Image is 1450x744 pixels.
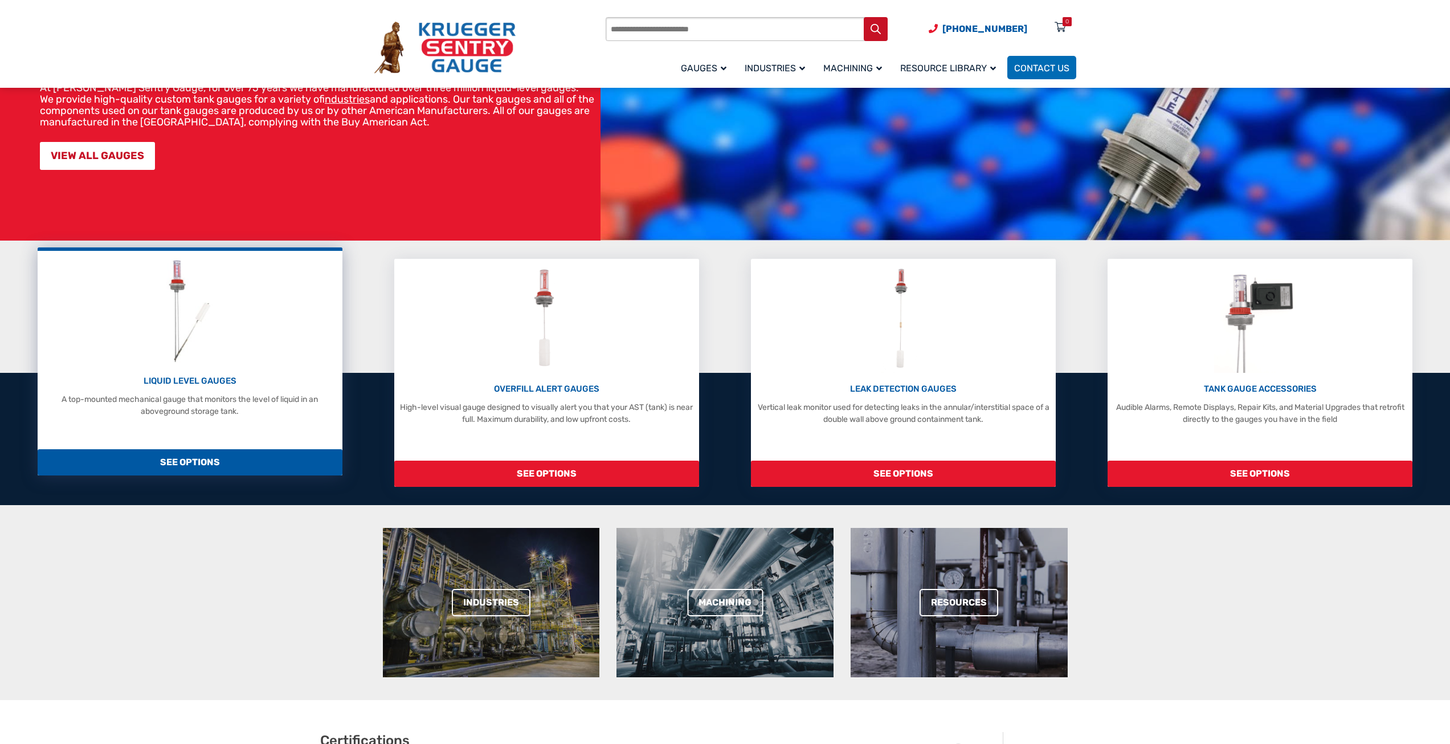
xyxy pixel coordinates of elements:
a: Contact Us [1007,56,1076,79]
span: SEE OPTIONS [751,461,1055,487]
a: Resources [920,589,998,616]
img: Liquid Level Gauges [160,257,220,365]
span: Contact Us [1014,63,1069,74]
p: A top-mounted mechanical gauge that monitors the level of liquid in an aboveground storage tank. [43,393,336,417]
p: LIQUID LEVEL GAUGES [43,375,336,388]
a: Industries [452,589,530,616]
span: Gauges [681,63,726,74]
img: Overfill Alert Gauges [521,265,572,373]
span: SEE OPTIONS [394,461,699,487]
div: 0 [1065,17,1069,26]
span: Resource Library [900,63,996,74]
span: SEE OPTIONS [1108,461,1412,487]
p: High-level visual gauge designed to visually alert you that your AST (tank) is near full. Maximum... [400,401,693,425]
a: Machining [687,589,763,616]
span: [PHONE_NUMBER] [942,23,1027,34]
a: Overfill Alert Gauges OVERFILL ALERT GAUGES High-level visual gauge designed to visually alert yo... [394,259,699,487]
span: Industries [745,63,805,74]
a: Gauges [674,54,738,81]
p: Audible Alarms, Remote Displays, Repair Kits, and Material Upgrades that retrofit directly to the... [1113,401,1406,425]
p: TANK GAUGE ACCESSORIES [1113,383,1406,396]
p: Vertical leak monitor used for detecting leaks in the annular/interstitial space of a double wall... [757,401,1049,425]
span: SEE OPTIONS [38,449,342,475]
img: Tank Gauge Accessories [1214,265,1306,373]
a: Liquid Level Gauges LIQUID LEVEL GAUGES A top-mounted mechanical gauge that monitors the level of... [38,247,342,475]
a: Resource Library [893,54,1007,81]
img: bg_hero_bannerksentry [601,1,1450,241]
a: Phone Number (920) 434-8860 [929,22,1027,36]
a: Leak Detection Gauges LEAK DETECTION GAUGES Vertical leak monitor used for detecting leaks in the... [751,259,1055,487]
a: Machining [816,54,893,81]
p: OVERFILL ALERT GAUGES [400,383,693,396]
a: industries [325,93,370,105]
a: VIEW ALL GAUGES [40,142,155,170]
a: Tank Gauge Accessories TANK GAUGE ACCESSORIES Audible Alarms, Remote Displays, Repair Kits, and M... [1108,259,1412,487]
img: Leak Detection Gauges [881,265,926,373]
span: Machining [823,63,882,74]
p: LEAK DETECTION GAUGES [757,383,1049,396]
a: Industries [738,54,816,81]
p: At [PERSON_NAME] Sentry Gauge, for over 75 years we have manufactured over three million liquid-l... [40,82,595,128]
img: Krueger Sentry Gauge [374,22,516,74]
